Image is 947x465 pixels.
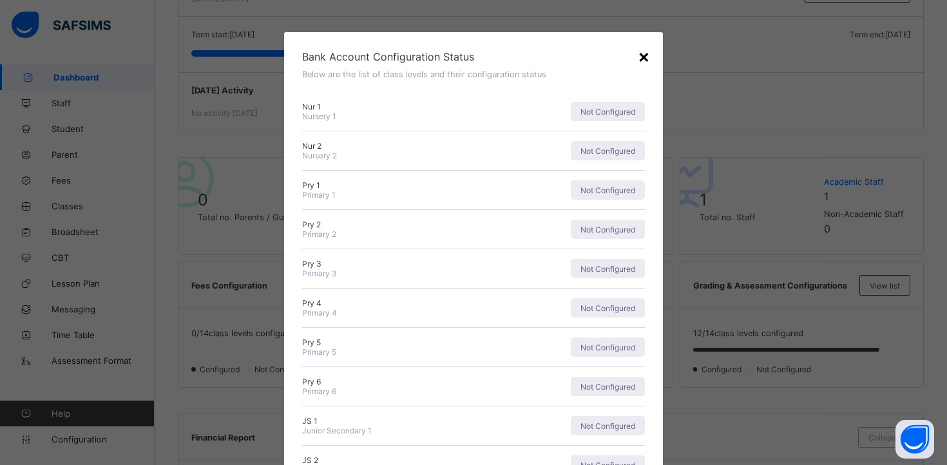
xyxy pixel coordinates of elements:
[580,343,635,352] span: Not Configured
[302,347,336,357] span: Primary 5
[302,416,470,426] span: JS 1
[302,220,470,229] span: Pry 2
[302,229,336,239] span: Primary 2
[302,70,546,79] span: Below are the list of class levels and their configuration status
[580,146,635,156] span: Not Configured
[302,151,337,160] span: Nursery 2
[302,298,470,308] span: Pry 4
[302,102,470,111] span: Nur 1
[302,386,336,396] span: Primary 6
[580,107,635,117] span: Not Configured
[302,455,470,465] span: JS 2
[302,259,470,269] span: Pry 3
[302,141,470,151] span: Nur 2
[580,225,635,234] span: Not Configured
[302,190,336,200] span: Primary 1
[580,421,635,431] span: Not Configured
[580,264,635,274] span: Not Configured
[580,185,635,195] span: Not Configured
[302,337,470,347] span: Pry 5
[580,303,635,313] span: Not Configured
[638,45,650,67] div: ×
[302,426,372,435] span: Junior Secondary 1
[302,50,645,63] span: Bank Account Configuration Status
[302,377,470,386] span: Pry 6
[302,111,336,121] span: Nursery 1
[302,308,337,318] span: Primary 4
[895,420,934,459] button: Open asap
[580,382,635,392] span: Not Configured
[302,180,470,190] span: Pry 1
[302,269,337,278] span: Primary 3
